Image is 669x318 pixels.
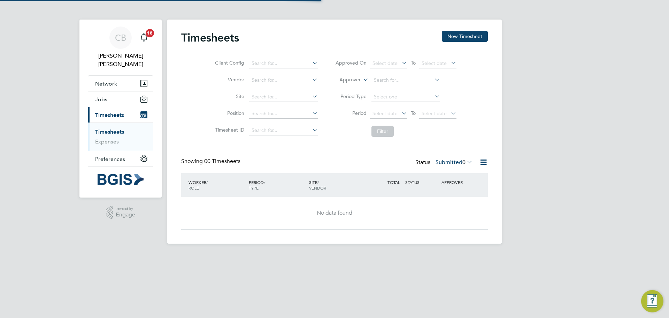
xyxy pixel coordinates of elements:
span: Powered by [116,206,135,212]
button: New Timesheet [442,31,488,42]
span: 00 Timesheets [204,158,240,165]
span: Network [95,80,117,87]
span: To [409,109,418,118]
a: Timesheets [95,128,124,135]
button: Preferences [88,151,153,167]
label: Timesheet ID [213,127,244,133]
div: APPROVER [440,176,476,188]
button: Jobs [88,91,153,107]
span: Select date [422,60,447,66]
span: To [409,58,418,67]
div: SITE [307,176,368,194]
a: Go to home page [88,174,153,185]
div: Showing [181,158,242,165]
span: Engage [116,212,135,218]
a: Powered byEngage [106,206,136,219]
span: Preferences [95,156,125,162]
input: Search for... [249,126,318,135]
span: TYPE [249,185,259,191]
h2: Timesheets [181,31,239,45]
label: Submitted [436,159,472,166]
a: 18 [137,27,151,49]
div: Status [415,158,474,168]
label: Client Config [213,60,244,66]
button: Engage Resource Center [641,290,663,312]
span: Connor Burns [88,52,153,68]
span: / [264,179,265,185]
span: TOTAL [387,179,400,185]
span: CB [115,33,126,42]
label: Approved On [335,60,367,66]
span: Select date [372,110,398,117]
input: Search for... [249,92,318,102]
a: Expenses [95,138,119,145]
span: Select date [372,60,398,66]
span: / [317,179,319,185]
div: No data found [188,209,481,217]
span: VENDOR [309,185,326,191]
label: Period Type [335,93,367,99]
div: PERIOD [247,176,307,194]
span: Jobs [95,96,107,103]
label: Period [335,110,367,116]
span: Timesheets [95,112,124,118]
button: Timesheets [88,107,153,123]
input: Search for... [371,75,440,85]
input: Search for... [249,109,318,119]
input: Search for... [249,59,318,68]
button: Network [88,76,153,91]
input: Select one [371,92,440,102]
span: / [206,179,208,185]
a: CB[PERSON_NAME] [PERSON_NAME] [88,27,153,68]
img: bgis-logo-retina.png [98,174,144,185]
label: Approver [329,76,361,83]
div: STATUS [403,176,440,188]
label: Vendor [213,76,244,83]
span: ROLE [189,185,199,191]
span: 18 [146,29,154,37]
span: Select date [422,110,447,117]
input: Search for... [249,75,318,85]
label: Site [213,93,244,99]
span: 0 [462,159,466,166]
div: WORKER [187,176,247,194]
div: Timesheets [88,123,153,151]
nav: Main navigation [79,20,162,198]
label: Position [213,110,244,116]
button: Filter [371,126,394,137]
